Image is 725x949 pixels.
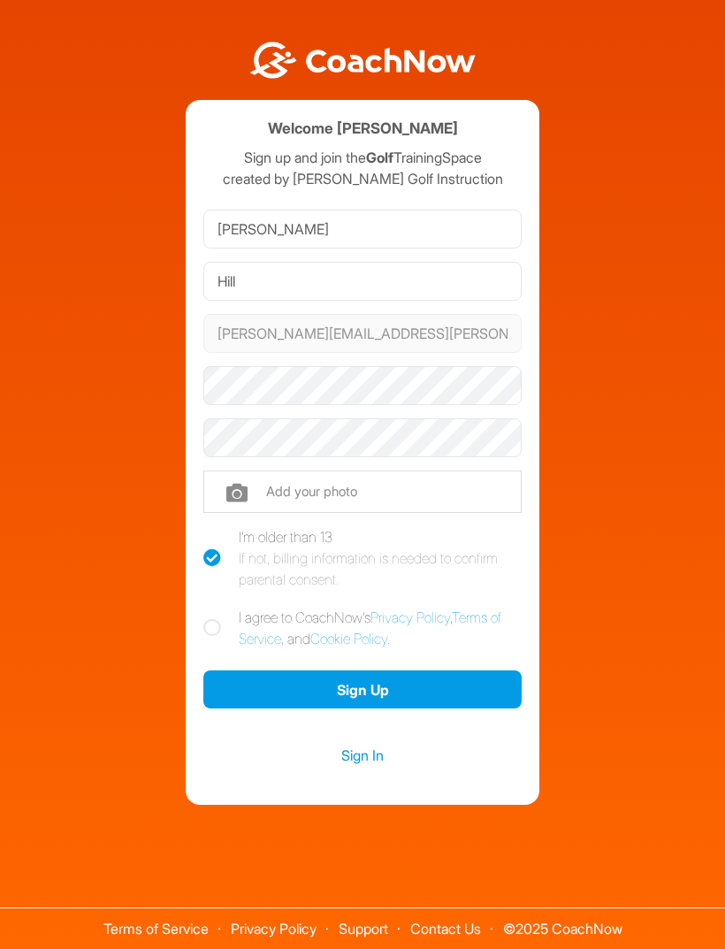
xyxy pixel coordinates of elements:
[239,526,522,590] div: I'm older than 13
[410,920,481,938] a: Contact Us
[203,744,522,767] a: Sign In
[231,920,317,938] a: Privacy Policy
[239,547,522,590] div: If not, billing information is needed to confirm parental consent.
[268,118,458,140] h4: Welcome [PERSON_NAME]
[339,920,388,938] a: Support
[203,670,522,708] button: Sign Up
[203,147,522,168] p: Sign up and join the TrainingSpace
[310,630,387,647] a: Cookie Policy
[366,149,393,166] strong: Golf
[203,262,522,301] input: Last Name
[248,42,477,80] img: BwLJSsUCoWCh5upNqxVrqldRgqLPVwmV24tXu5FoVAoFEpwwqQ3VIfuoInZCoVCoTD4vwADAC3ZFMkVEQFDAAAAAElFTkSuQmCC
[203,607,522,649] label: I agree to CoachNow's , , and .
[103,920,209,938] a: Terms of Service
[494,908,631,936] span: © 2025 CoachNow
[203,210,522,249] input: First Name
[203,168,522,189] p: created by [PERSON_NAME] Golf Instruction
[370,608,450,626] a: Privacy Policy
[203,314,522,353] input: Email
